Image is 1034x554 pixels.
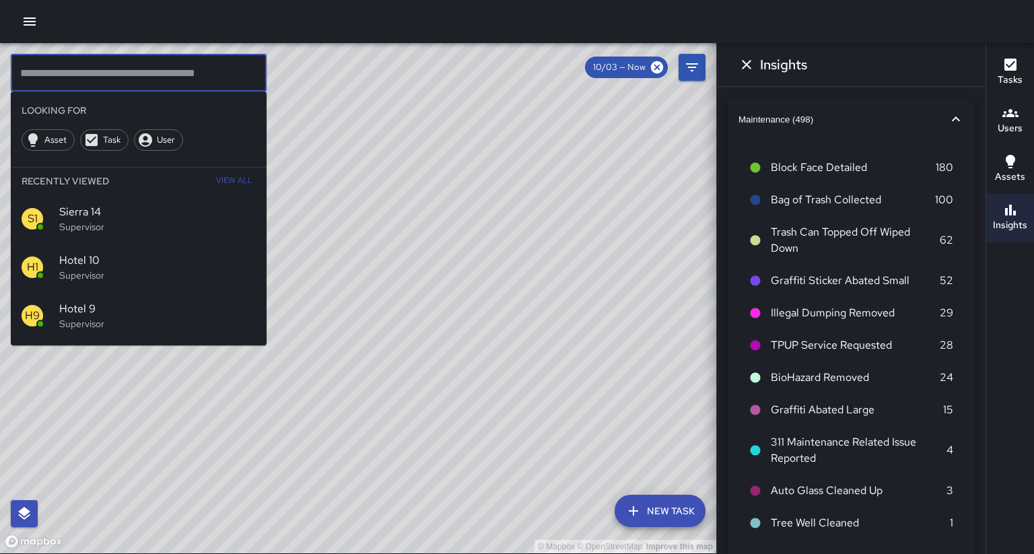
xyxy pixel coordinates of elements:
[59,220,256,234] p: Supervisor
[733,51,760,78] button: Dismiss
[940,370,953,386] p: 24
[134,129,183,151] div: User
[771,305,940,321] span: Illegal Dumping Removed
[771,483,946,499] span: Auto Glass Cleaned Up
[771,192,935,208] span: Bag of Trash Collected
[998,73,1023,88] h6: Tasks
[585,57,668,78] div: 10/03 — Now
[59,252,256,269] span: Hotel 10
[771,402,943,418] span: Graffiti Abated Large
[80,129,129,151] div: Task
[940,232,953,248] p: 62
[771,434,946,466] span: 311 Maintenance Related Issue Reported
[216,170,252,192] span: View All
[936,160,953,176] p: 180
[935,192,953,208] p: 100
[940,305,953,321] p: 29
[986,97,1034,145] button: Users
[96,133,128,147] span: Task
[771,224,940,256] span: Trash Can Topped Off Wiped Down
[37,133,74,147] span: Asset
[728,98,975,141] button: Maintenance (498)
[738,114,948,125] span: Maintenance (498)
[771,515,950,531] span: Tree Well Cleaned
[998,121,1023,136] h6: Users
[771,273,940,289] span: Graffiti Sticker Abated Small
[771,370,940,386] span: BioHazard Removed
[25,308,40,324] p: H9
[149,133,182,147] span: User
[946,442,953,458] p: 4
[213,168,256,195] button: View All
[11,243,267,291] div: H1Hotel 10Supervisor
[11,291,267,340] div: H9Hotel 9Supervisor
[986,145,1034,194] button: Assets
[940,337,953,353] p: 28
[950,515,953,531] p: 1
[943,402,953,418] p: 15
[585,61,654,74] span: 10/03 — Now
[28,211,38,227] p: S1
[986,48,1034,97] button: Tasks
[11,168,267,195] li: Recently Viewed
[615,495,705,527] button: New Task
[22,129,75,151] div: Asset
[11,97,267,124] li: Looking For
[995,170,1025,184] h6: Assets
[59,269,256,282] p: Supervisor
[771,337,940,353] span: TPUP Service Requested
[59,301,256,317] span: Hotel 9
[986,194,1034,242] button: Insights
[760,54,807,75] h6: Insights
[11,195,267,243] div: S1Sierra 14Supervisor
[59,317,256,331] p: Supervisor
[59,204,256,220] span: Sierra 14
[993,218,1027,233] h6: Insights
[679,54,705,81] button: Filters
[27,259,38,275] p: H1
[940,273,953,289] p: 52
[771,160,936,176] span: Block Face Detailed
[946,483,953,499] p: 3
